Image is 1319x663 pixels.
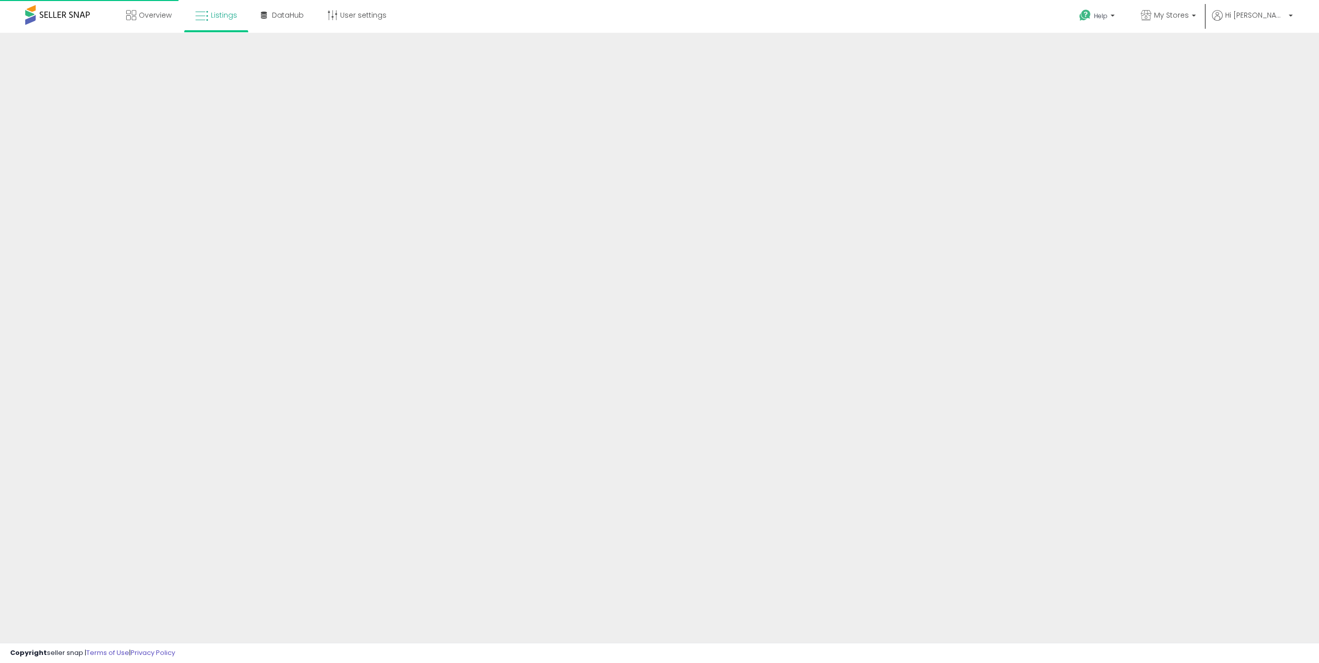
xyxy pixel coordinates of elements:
[1079,9,1091,22] i: Get Help
[1094,12,1108,20] span: Help
[1071,2,1125,33] a: Help
[211,10,237,20] span: Listings
[139,10,172,20] span: Overview
[272,10,304,20] span: DataHub
[1225,10,1286,20] span: Hi [PERSON_NAME]
[1212,10,1293,33] a: Hi [PERSON_NAME]
[1154,10,1189,20] span: My Stores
